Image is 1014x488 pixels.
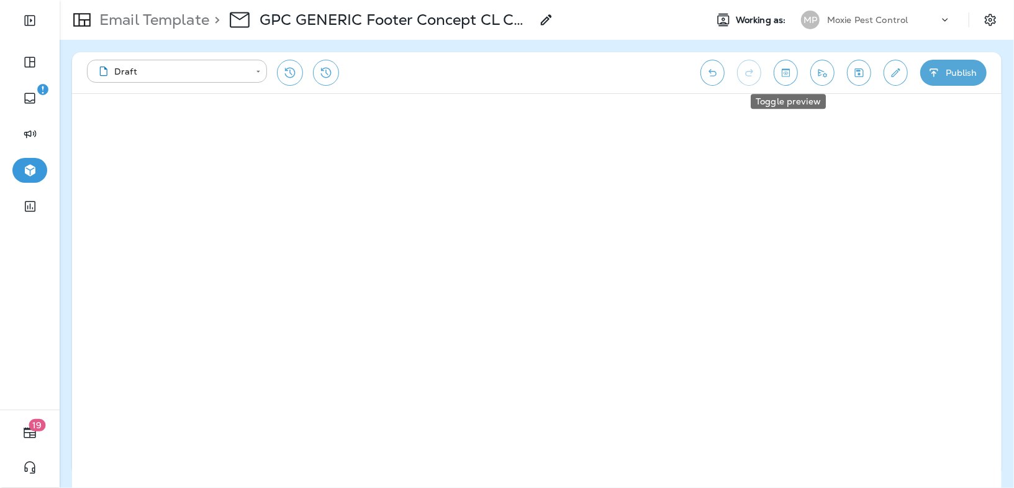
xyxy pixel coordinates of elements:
[979,9,1002,31] button: Settings
[209,11,220,29] p: >
[29,419,46,431] span: 19
[827,15,908,25] p: Moxie Pest Control
[313,60,339,86] button: View Changelog
[94,11,209,29] p: Email Template
[774,60,798,86] button: Toggle preview
[260,11,532,29] p: GPC GENERIC Footer Concept CL Copy *testing*
[700,60,725,86] button: Undo
[884,60,908,86] button: Edit details
[736,15,789,25] span: Working as:
[751,94,826,109] div: Toggle preview
[847,60,871,86] button: Save
[801,11,820,29] div: MP
[920,60,987,86] button: Publish
[810,60,835,86] button: Send test email
[277,60,303,86] button: Restore from previous version
[96,65,247,78] div: Draft
[12,420,47,445] button: 19
[12,8,47,33] button: Expand Sidebar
